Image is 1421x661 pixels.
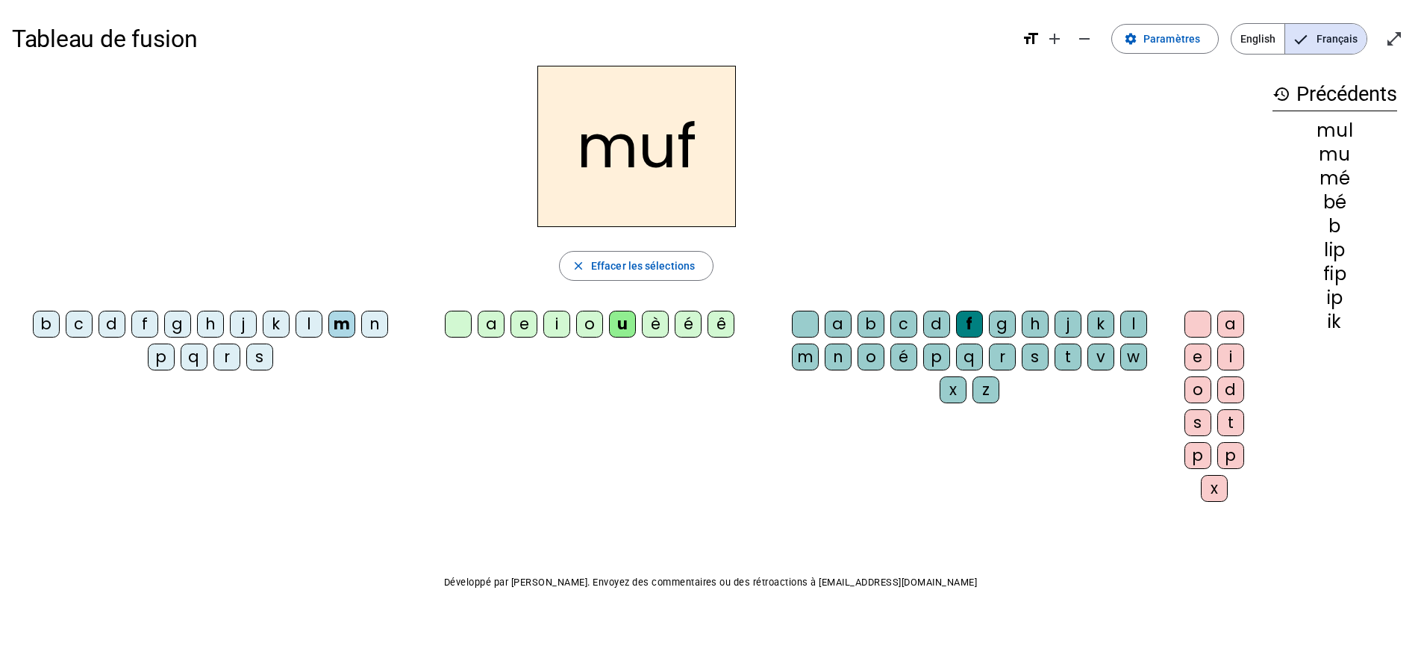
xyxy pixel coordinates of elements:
[825,344,852,370] div: n
[1379,24,1409,54] button: Entrer en plein écran
[537,66,736,227] h2: muf
[576,311,603,338] div: o
[1143,30,1200,48] span: Paramètres
[328,311,355,338] div: m
[825,311,852,338] div: a
[559,251,713,281] button: Effacer les sélections
[1120,344,1147,370] div: w
[361,311,388,338] div: n
[478,311,505,338] div: a
[1272,170,1397,187] div: mé
[923,311,950,338] div: d
[1087,311,1114,338] div: k
[1272,122,1397,140] div: mul
[246,344,273,370] div: s
[1022,311,1049,338] div: h
[956,344,983,370] div: q
[1272,241,1397,259] div: lip
[1272,313,1397,331] div: ik
[572,259,585,273] mat-icon: close
[890,344,917,370] div: é
[1272,146,1397,164] div: mu
[1124,32,1137,46] mat-icon: settings
[197,311,224,338] div: h
[99,311,125,338] div: d
[1231,23,1367,55] mat-button-toggle-group: Language selection
[1184,442,1211,469] div: p
[609,311,636,338] div: u
[708,311,734,338] div: ê
[1055,311,1081,338] div: j
[858,344,884,370] div: o
[1272,85,1290,103] mat-icon: history
[972,376,999,403] div: z
[1272,217,1397,235] div: b
[1087,344,1114,370] div: v
[1120,311,1147,338] div: l
[1055,344,1081,370] div: t
[131,311,158,338] div: f
[1272,289,1397,307] div: ip
[1231,24,1284,54] span: English
[890,311,917,338] div: c
[1272,78,1397,111] h3: Précédents
[1069,24,1099,54] button: Diminuer la taille de la police
[1217,376,1244,403] div: d
[1217,344,1244,370] div: i
[510,311,537,338] div: e
[543,311,570,338] div: i
[1272,265,1397,283] div: fip
[1046,30,1064,48] mat-icon: add
[642,311,669,338] div: è
[792,344,819,370] div: m
[956,311,983,338] div: f
[33,311,60,338] div: b
[1217,409,1244,436] div: t
[675,311,702,338] div: é
[1040,24,1069,54] button: Augmenter la taille de la police
[1184,344,1211,370] div: e
[66,311,93,338] div: c
[940,376,966,403] div: x
[181,344,207,370] div: q
[213,344,240,370] div: r
[12,574,1409,592] p: Développé par [PERSON_NAME]. Envoyez des commentaires ou des rétroactions à [EMAIL_ADDRESS][DOMAI...
[1184,409,1211,436] div: s
[1285,24,1367,54] span: Français
[1385,30,1403,48] mat-icon: open_in_full
[1184,376,1211,403] div: o
[1217,311,1244,338] div: a
[989,344,1016,370] div: r
[1022,344,1049,370] div: s
[1272,193,1397,211] div: bé
[591,257,695,275] span: Effacer les sélections
[263,311,290,338] div: k
[296,311,322,338] div: l
[148,344,175,370] div: p
[1201,475,1228,502] div: x
[164,311,191,338] div: g
[1022,30,1040,48] mat-icon: format_size
[1111,24,1219,54] button: Paramètres
[1075,30,1093,48] mat-icon: remove
[858,311,884,338] div: b
[12,15,1010,63] h1: Tableau de fusion
[989,311,1016,338] div: g
[1217,442,1244,469] div: p
[923,344,950,370] div: p
[230,311,257,338] div: j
